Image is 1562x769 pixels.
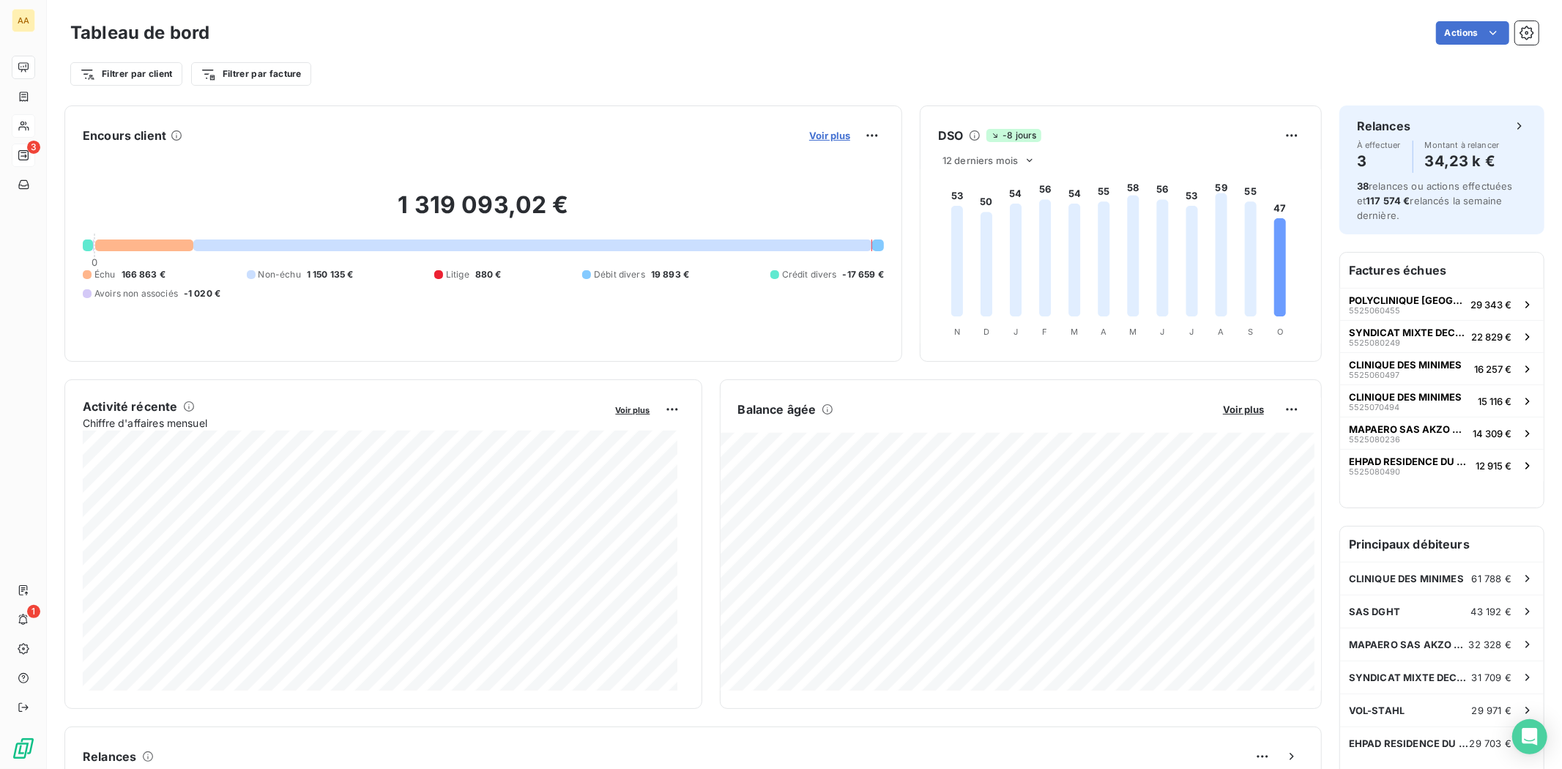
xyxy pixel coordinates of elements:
span: 29 703 € [1470,738,1511,749]
img: Logo LeanPay [12,737,35,760]
span: 19 893 € [651,268,689,281]
span: Crédit divers [782,268,837,281]
span: 5525070494 [1349,403,1399,412]
h6: Principaux débiteurs [1340,527,1544,562]
span: 29 343 € [1470,299,1511,311]
h6: Activité récente [83,398,177,415]
button: Filtrer par facture [191,62,311,86]
span: VOL-STAHL [1349,705,1405,716]
span: CLINIQUE DES MINIMES [1349,391,1462,403]
button: Actions [1436,21,1509,45]
tspan: D [983,327,989,337]
span: SAS DGHT [1349,606,1400,617]
span: 12 915 € [1476,460,1511,472]
h4: 34,23 k € [1425,149,1500,173]
tspan: M [1129,327,1137,337]
tspan: N [954,327,960,337]
button: Voir plus [805,129,855,142]
div: AA [12,9,35,32]
div: Open Intercom Messenger [1512,719,1547,754]
button: Voir plus [1219,403,1268,416]
span: 5525080236 [1349,435,1400,444]
span: 16 257 € [1474,363,1511,375]
h2: 1 319 093,02 € [83,190,884,234]
span: 31 709 € [1472,672,1511,683]
span: -1 020 € [184,287,220,300]
h3: Tableau de bord [70,20,209,46]
h6: Encours client [83,127,166,144]
span: 5525080490 [1349,467,1400,476]
tspan: F [1043,327,1048,337]
h4: 3 [1357,149,1401,173]
span: SYNDICAT MIXTE DECOSET [1349,327,1465,338]
h6: Balance âgée [738,401,817,418]
button: Voir plus [611,403,655,416]
tspan: S [1248,327,1253,337]
span: relances ou actions effectuées et relancés la semaine dernière. [1357,180,1513,221]
span: 14 309 € [1473,428,1511,439]
span: MAPAERO SAS AKZO NOBEL [1349,639,1469,650]
span: 61 788 € [1472,573,1511,584]
span: 1 150 135 € [307,268,354,281]
tspan: M [1071,327,1078,337]
span: MAPAERO SAS AKZO NOBEL [1349,423,1467,435]
tspan: A [1101,327,1107,337]
span: Montant à relancer [1425,141,1500,149]
span: Non-échu [259,268,301,281]
span: EHPAD RESIDENCE DU BOSC [1349,456,1470,467]
span: 1 [27,605,40,618]
span: 32 328 € [1469,639,1511,650]
span: 5525060455 [1349,306,1400,315]
tspan: A [1219,327,1224,337]
span: EHPAD RESIDENCE DU BOSC [1349,738,1470,749]
h6: Relances [1357,117,1410,135]
span: 117 574 € [1366,195,1410,207]
button: EHPAD RESIDENCE DU BOSC552508049012 915 € [1340,449,1544,481]
button: SYNDICAT MIXTE DECOSET552508024922 829 € [1340,320,1544,352]
tspan: J [1190,327,1194,337]
tspan: J [1014,327,1018,337]
h6: Factures échues [1340,253,1544,288]
span: SYNDICAT MIXTE DECOSET [1349,672,1472,683]
span: Litige [446,268,469,281]
button: MAPAERO SAS AKZO NOBEL552508023614 309 € [1340,417,1544,449]
button: Filtrer par client [70,62,182,86]
button: CLINIQUE DES MINIMES552507049415 116 € [1340,384,1544,417]
span: -17 659 € [843,268,884,281]
tspan: J [1161,327,1165,337]
span: Voir plus [809,130,850,141]
span: 0 [92,256,97,268]
h6: Relances [83,748,136,765]
span: 166 863 € [122,268,166,281]
span: Avoirs non associés [94,287,178,300]
button: POLYCLINIQUE [GEOGRAPHIC_DATA]552506045529 343 € [1340,288,1544,320]
span: 22 829 € [1471,331,1511,343]
button: CLINIQUE DES MINIMES552506049716 257 € [1340,352,1544,384]
span: 5525080249 [1349,338,1400,347]
span: 29 971 € [1472,705,1511,716]
span: Débit divers [594,268,645,281]
h6: DSO [938,127,963,144]
span: -8 jours [986,129,1041,142]
span: 3 [27,141,40,154]
span: 12 derniers mois [942,155,1018,166]
tspan: O [1277,327,1283,337]
span: 15 116 € [1478,395,1511,407]
span: CLINIQUE DES MINIMES [1349,359,1462,371]
span: 43 192 € [1471,606,1511,617]
span: CLINIQUE DES MINIMES [1349,573,1464,584]
span: Échu [94,268,116,281]
span: Voir plus [1223,404,1264,415]
span: 880 € [475,268,502,281]
span: Voir plus [616,405,650,415]
span: POLYCLINIQUE [GEOGRAPHIC_DATA] [1349,294,1465,306]
span: À effectuer [1357,141,1401,149]
span: 5525060497 [1349,371,1399,379]
span: Chiffre d'affaires mensuel [83,415,606,431]
span: 38 [1357,180,1369,192]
